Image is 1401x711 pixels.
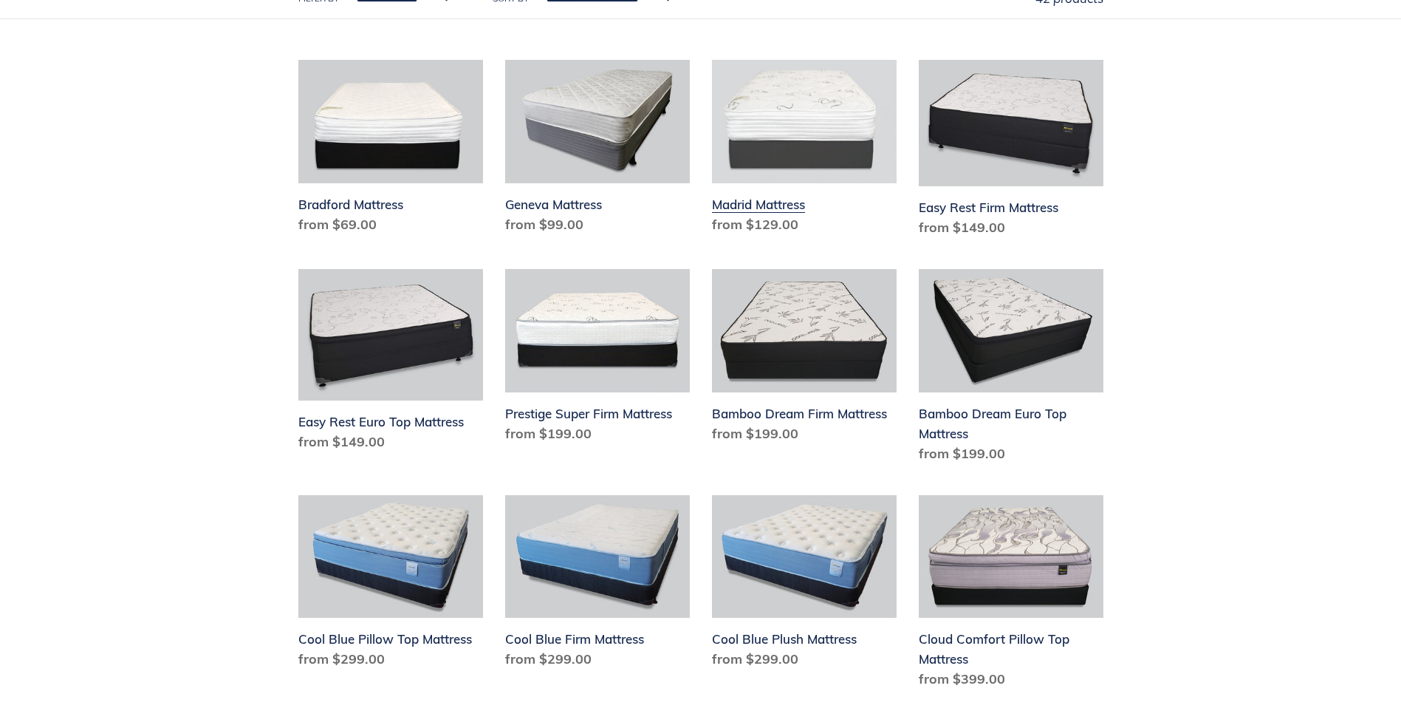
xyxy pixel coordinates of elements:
a: Madrid Mattress [712,60,897,240]
a: Easy Rest Firm Mattress [919,60,1103,243]
a: Cool Blue Pillow Top Mattress [298,495,483,676]
a: Easy Rest Euro Top Mattress [298,269,483,457]
a: Bradford Mattress [298,60,483,240]
a: Bamboo Dream Firm Mattress [712,269,897,449]
a: Prestige Super Firm Mattress [505,269,690,449]
a: Bamboo Dream Euro Top Mattress [919,269,1103,469]
a: Cloud Comfort Pillow Top Mattress [919,495,1103,695]
a: Cool Blue Plush Mattress [712,495,897,676]
a: Cool Blue Firm Mattress [505,495,690,676]
a: Geneva Mattress [505,60,690,240]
